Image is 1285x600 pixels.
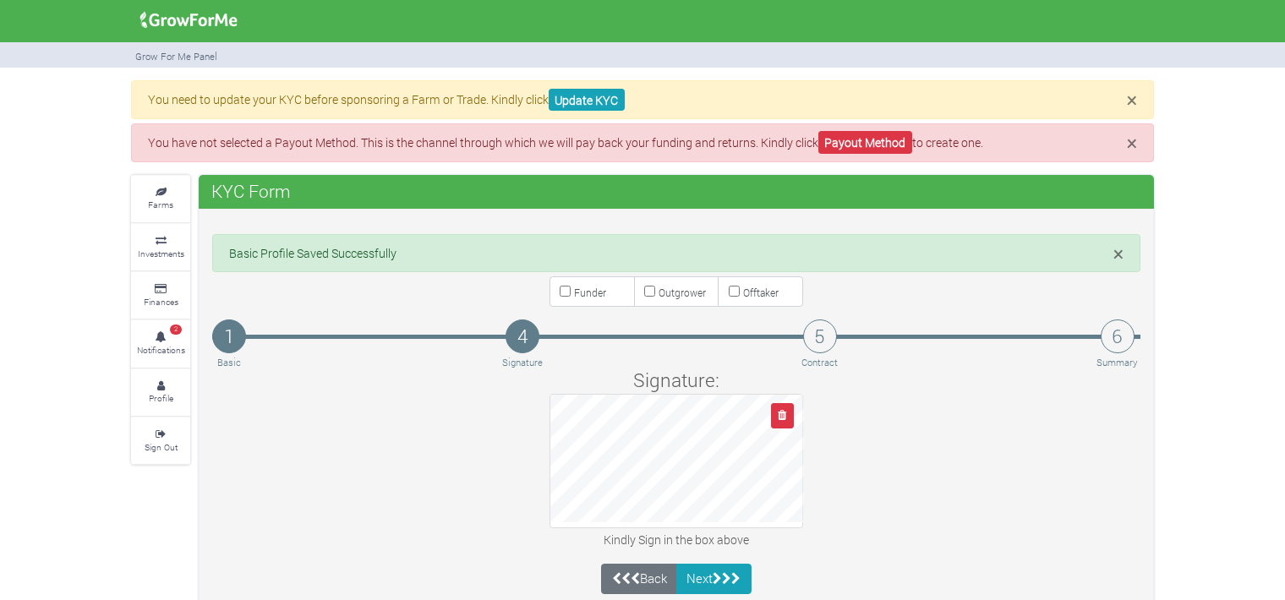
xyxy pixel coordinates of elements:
button: Close [1113,244,1124,264]
h4: 4 [506,319,539,353]
span: × [1127,130,1137,155]
button: Close [1127,134,1137,153]
a: Sign Out [131,417,190,464]
input: Offtaker [729,286,740,297]
a: Farms [131,176,190,222]
a: Profile [131,369,190,416]
a: 1 Basic [212,319,246,370]
small: Grow For Me Panel [135,50,217,63]
h4: Signature: [215,368,1138,391]
button: Next [676,564,752,594]
p: Contract [801,356,838,370]
a: Investments [131,224,190,270]
a: Finances [131,272,190,319]
h4: 5 [803,319,837,353]
a: 2 Notifications [131,320,190,367]
span: × [1127,87,1137,112]
a: 4 Signature [500,319,545,370]
p: Signature [502,356,543,370]
small: Notifications [137,344,185,356]
a: Payout Method [818,131,912,154]
small: Outgrower [659,286,706,299]
a: Update KYC [549,89,625,112]
small: Offtaker [743,286,779,299]
p: Summary [1096,356,1138,370]
small: Farms [148,199,173,210]
p: You need to update your KYC before sponsoring a Farm or Trade. Kindly click [148,90,1137,108]
h4: 1 [212,319,246,353]
h4: 6 [1101,319,1135,353]
span: × [1113,241,1124,266]
div: Basic Profile Saved Successfully [212,234,1140,273]
p: Kindly Sign in the box above [215,531,1138,548]
small: Profile [149,392,173,404]
input: Outgrower [644,286,655,297]
button: Close [1127,90,1137,110]
small: Investments [138,248,184,259]
small: Sign Out [145,441,178,453]
small: Finances [144,296,178,308]
img: growforme image [134,3,243,37]
p: You have not selected a Payout Method. This is the channel through which we will pay back your fu... [148,134,1137,151]
p: Basic [215,356,243,370]
a: Back [601,564,677,594]
span: KYC Form [207,174,295,208]
small: Funder [574,286,606,299]
span: 2 [170,325,182,335]
input: Funder [560,286,571,297]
